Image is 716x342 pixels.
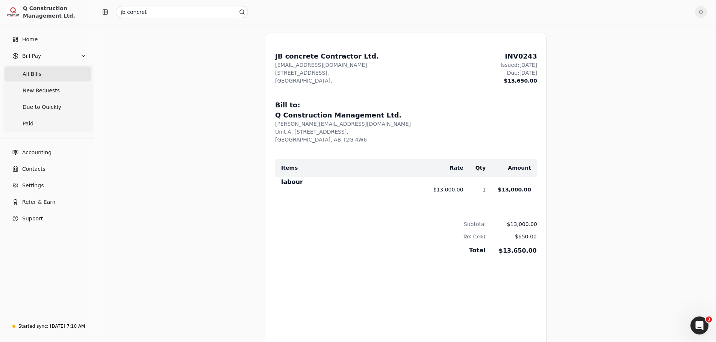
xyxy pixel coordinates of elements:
div: [DATE] 7:10 AM [50,323,85,330]
a: Accounting [3,145,93,160]
a: Due to Quickly [5,99,91,115]
th: Items [275,159,421,177]
span: 3 [706,316,712,322]
a: Contacts [3,161,93,176]
a: Home [3,32,93,47]
div: [PERSON_NAME][EMAIL_ADDRESS][DOMAIN_NAME] [275,120,537,128]
div: Due: [DATE] [501,69,537,77]
div: Q Construction Management Ltd. [23,5,89,20]
span: Paid [23,120,33,128]
div: $13,650.00 [501,77,537,85]
div: [EMAIL_ADDRESS][DOMAIN_NAME] [275,61,379,69]
img: 3171ca1f-602b-4dfe-91f0-0ace091e1481.jpeg [6,5,20,19]
td: 1 [463,177,486,202]
div: JB concrete Contractor Ltd. [275,51,379,61]
div: Started sync: [18,323,48,330]
button: Refer & Earn [3,194,93,209]
td: $13,650.00 [486,241,537,256]
th: Qty [463,159,486,177]
span: Due to Quickly [23,103,61,111]
th: Rate [421,159,463,177]
div: [GEOGRAPHIC_DATA], [275,77,379,85]
td: $13,000.00 [486,211,537,228]
span: Bill Pay [22,52,41,60]
th: Total [275,241,486,256]
div: labour [281,178,421,190]
th: Tax ( 5 %) [275,228,486,241]
a: Started sync:[DATE] 7:10 AM [3,319,93,333]
span: New Requests [23,87,60,95]
input: Search [116,6,248,18]
a: Settings [3,178,93,193]
span: Accounting [22,149,51,157]
td: $13,000.00 [421,177,463,202]
div: [GEOGRAPHIC_DATA], AB T2G 4W6 [275,136,537,144]
div: Bill to: [275,100,537,110]
span: Support [22,215,43,223]
div: [STREET_ADDRESS], [275,69,379,77]
button: Bill Pay [3,48,93,63]
td: $13,000.00 [486,177,537,202]
th: Amount [486,159,537,177]
div: Issued: [DATE] [501,61,537,69]
div: INV0243 [501,51,537,61]
span: Refer & Earn [22,198,56,206]
a: Paid [5,116,91,131]
a: All Bills [5,66,91,81]
div: Q Construction Management Ltd. [275,110,537,120]
a: New Requests [5,83,91,98]
span: Home [22,36,38,44]
button: Q [695,6,707,18]
iframe: Intercom live chat [690,316,708,334]
button: Support [3,211,93,226]
td: $650.00 [486,228,537,241]
span: All Bills [23,70,41,78]
th: Subtotal [275,211,486,228]
span: Settings [22,182,44,190]
div: Unit A, [STREET_ADDRESS], [275,128,537,136]
span: Contacts [22,165,45,173]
